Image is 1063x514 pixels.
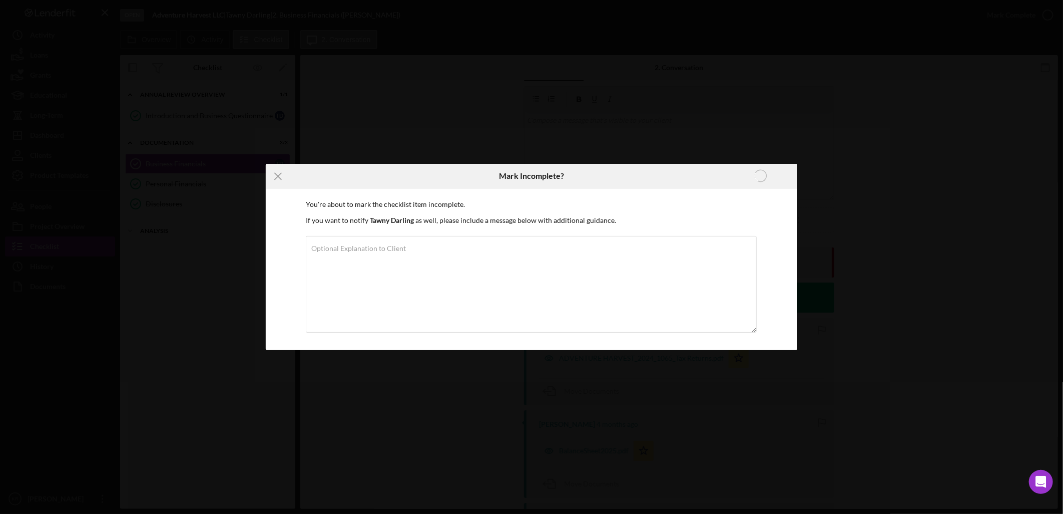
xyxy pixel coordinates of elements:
[370,216,414,224] b: Tawny Darling
[499,171,564,180] h6: Mark Incomplete?
[306,215,757,226] p: If you want to notify as well, please include a message below with additional guidance.
[306,199,757,210] p: You're about to mark the checklist item incomplete.
[311,244,406,252] label: Optional Explanation to Client
[724,166,797,186] button: Marking Incomplete
[1029,470,1053,494] div: Open Intercom Messenger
